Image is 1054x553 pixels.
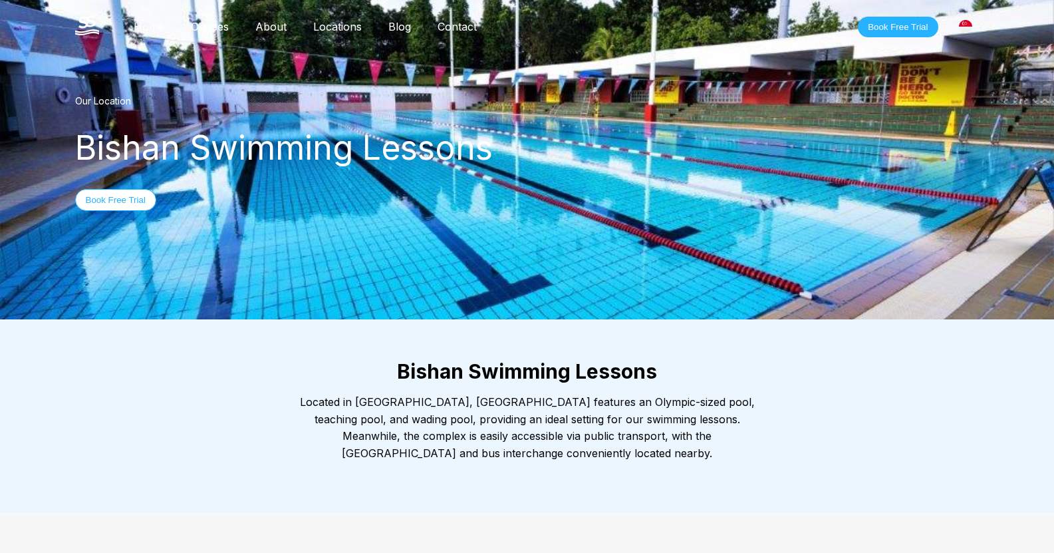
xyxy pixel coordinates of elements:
[959,20,972,33] img: Singapore
[242,20,300,33] a: About
[75,15,99,35] img: The Swim Starter Logo
[424,20,490,33] a: Contact
[75,128,980,168] div: Bishan Swimming Lessons
[178,20,242,33] a: Classes
[952,13,980,41] div: [GEOGRAPHIC_DATA]
[375,20,424,33] a: Blog
[858,17,938,37] button: Book Free Trial
[300,20,375,33] a: Locations
[75,189,156,211] button: Book Free Trial
[288,394,767,462] div: Located in [GEOGRAPHIC_DATA], [GEOGRAPHIC_DATA] features an Olympic-sized pool, teaching pool, an...
[49,359,1006,383] h2: Bishan Swimming Lessons
[75,95,980,106] div: Our Location
[120,20,178,33] a: Home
